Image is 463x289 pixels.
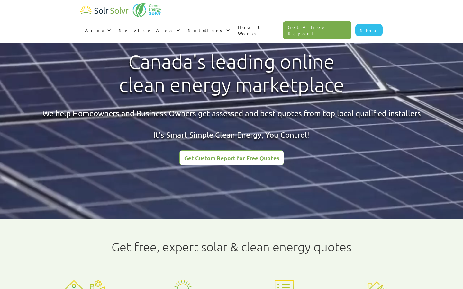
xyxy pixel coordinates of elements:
a: How It Works [233,17,283,43]
div: About [85,27,105,33]
div: Solutions [188,27,224,33]
a: Get A Free Report [283,21,352,39]
div: Service Area [114,21,184,40]
div: Service Area [119,27,175,33]
div: Get Custom Report for Free Quotes [184,155,279,161]
div: About [80,21,114,40]
a: Get Custom Report for Free Quotes [179,150,284,165]
a: Shop [355,24,383,36]
h1: Canada's leading online clean energy marketplace [113,50,350,97]
h1: Get free, expert solar & clean energy quotes [112,240,351,254]
div: We help Homeowners and Business Owners get assessed and best quotes from top local qualified inst... [42,108,421,140]
div: Solutions [184,21,233,40]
